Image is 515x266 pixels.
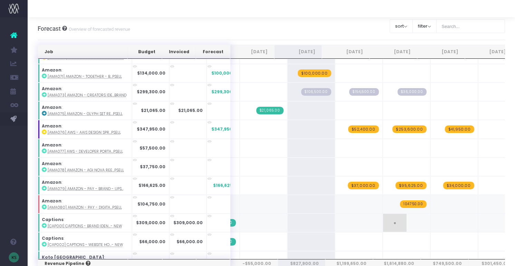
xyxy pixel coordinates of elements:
[412,19,437,33] button: filter
[436,19,505,33] input: Search...
[9,252,19,263] img: images/default_profile_image.png
[390,19,413,33] button: sort
[67,25,130,32] small: Overview of forecasted revenue
[38,25,61,32] span: Forecast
